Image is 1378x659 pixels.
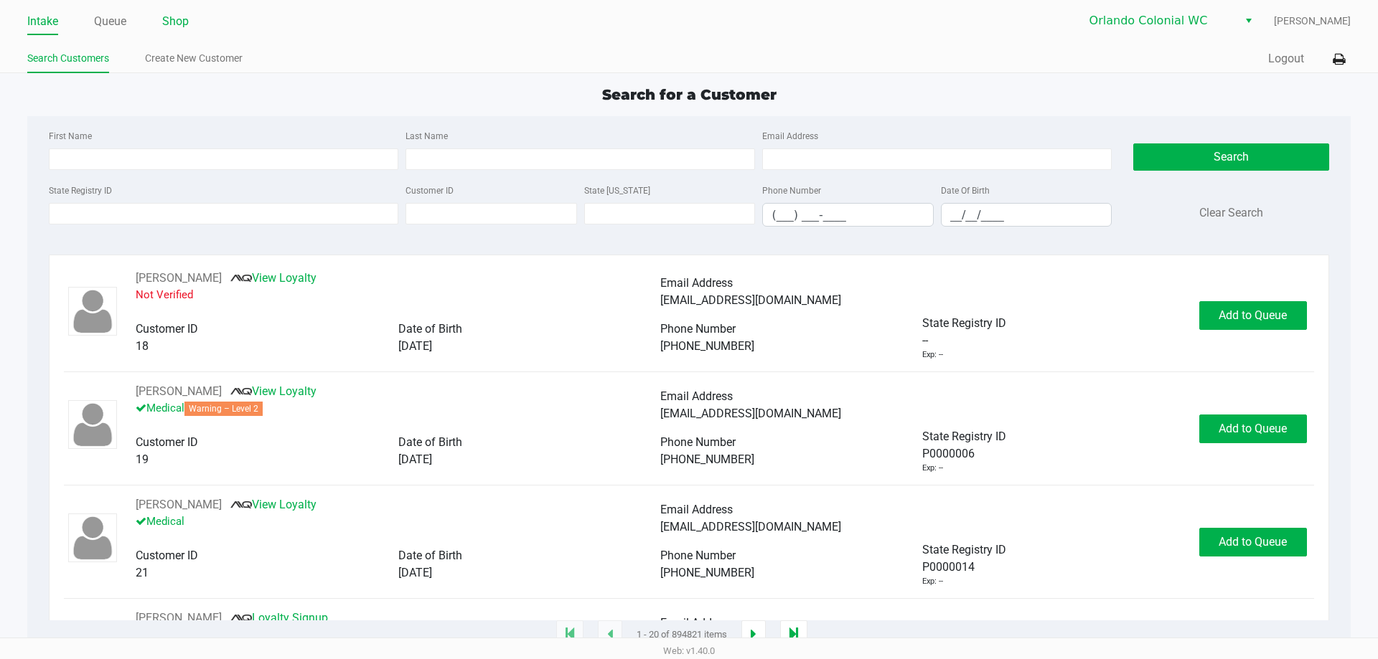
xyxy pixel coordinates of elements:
[922,543,1006,556] span: State Registry ID
[1219,422,1287,435] span: Add to Queue
[162,11,189,32] a: Shop
[136,496,222,513] button: See customer info
[406,184,454,197] label: Customer ID
[1274,14,1351,29] span: [PERSON_NAME]
[136,566,149,579] span: 21
[1268,50,1304,67] button: Logout
[660,339,754,353] span: [PHONE_NUMBER]
[660,549,736,562] span: Phone Number
[1199,414,1307,443] button: Add to Queue
[941,184,990,197] label: Date Of Birth
[145,49,243,67] a: Create New Customer
[922,316,1006,330] span: State Registry ID
[1238,8,1259,34] button: Select
[1133,143,1328,171] button: Search
[663,645,715,656] span: Web: v1.40.0
[184,402,263,416] span: Warning – Level 2
[136,339,149,353] span: 18
[398,339,432,353] span: [DATE]
[1219,535,1287,549] span: Add to Queue
[230,384,317,398] a: View Loyalty
[763,204,933,226] input: Format: (999) 999-9999
[398,435,462,449] span: Date of Birth
[136,400,660,417] p: Medical
[136,383,222,400] button: See customer info
[922,576,943,588] div: Exp: --
[136,322,198,336] span: Customer ID
[762,203,934,227] kendo-maskedtextbox: Format: (999) 999-9999
[398,322,462,336] span: Date of Birth
[398,549,462,562] span: Date of Birth
[660,322,736,336] span: Phone Number
[942,204,1112,226] input: Format: MM/DD/YYYY
[660,452,754,466] span: [PHONE_NUMBER]
[1199,204,1263,222] button: Clear Search
[637,627,727,642] span: 1 - 20 of 894821 items
[398,566,432,579] span: [DATE]
[922,559,975,576] span: P0000014
[27,11,58,32] a: Intake
[27,49,109,67] a: Search Customers
[136,610,222,627] button: See customer info
[49,130,92,143] label: First Name
[398,452,432,466] span: [DATE]
[922,430,1006,443] span: State Registry ID
[136,287,660,303] p: Not Verified
[780,620,807,649] app-submit-button: Move to last page
[1219,308,1287,322] span: Add to Queue
[1089,12,1229,29] span: Orlando Colonial WC
[598,620,622,649] app-submit-button: Previous
[922,445,975,463] span: P0000006
[922,463,943,475] div: Exp: --
[1199,301,1307,330] button: Add to Queue
[660,520,841,534] span: [EMAIL_ADDRESS][DOMAIN_NAME]
[660,276,733,290] span: Email Address
[762,184,821,197] label: Phone Number
[660,566,754,579] span: [PHONE_NUMBER]
[660,503,733,516] span: Email Address
[94,11,126,32] a: Queue
[136,270,222,287] button: See customer info
[660,389,733,403] span: Email Address
[1199,528,1307,556] button: Add to Queue
[602,86,777,103] span: Search for a Customer
[230,498,317,511] a: View Loyalty
[660,435,736,449] span: Phone Number
[660,407,841,420] span: [EMAIL_ADDRESS][DOMAIN_NAME]
[660,293,841,307] span: [EMAIL_ADDRESS][DOMAIN_NAME]
[230,611,328,625] a: Loyalty Signup
[49,184,112,197] label: State Registry ID
[230,271,317,285] a: View Loyalty
[922,349,943,361] div: Exp: --
[136,452,149,466] span: 19
[136,549,198,562] span: Customer ID
[941,203,1112,227] kendo-maskedtextbox: Format: MM/DD/YYYY
[741,620,766,649] app-submit-button: Next
[922,332,928,349] span: --
[762,130,818,143] label: Email Address
[556,620,583,649] app-submit-button: Move to first page
[584,184,650,197] label: State [US_STATE]
[136,435,198,449] span: Customer ID
[406,130,448,143] label: Last Name
[660,616,733,630] span: Email Address
[136,513,660,530] p: Medical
